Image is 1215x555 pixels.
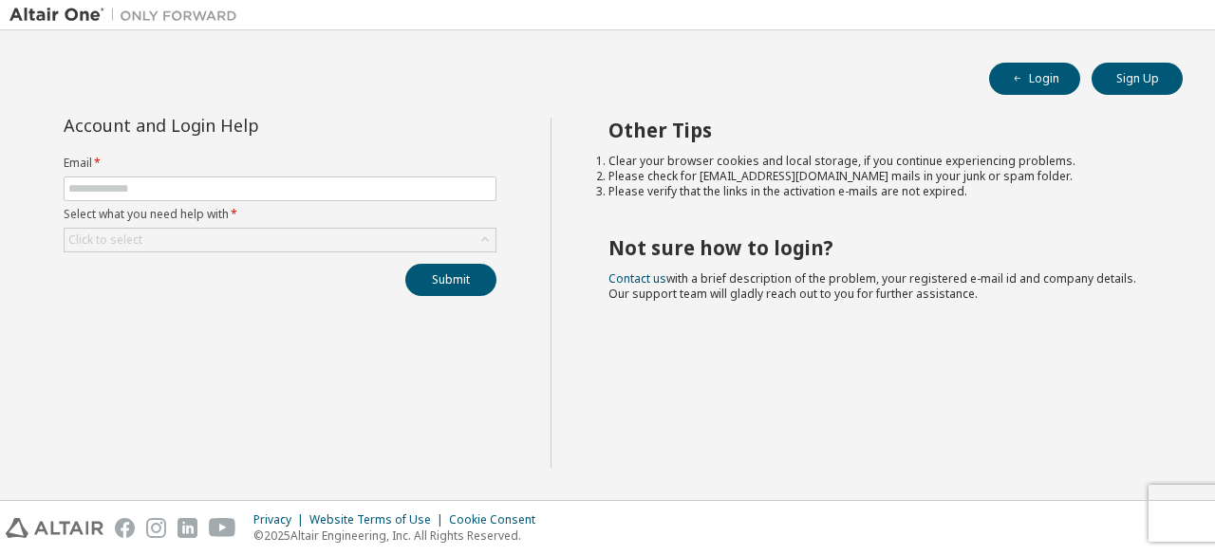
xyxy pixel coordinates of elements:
img: altair_logo.svg [6,518,103,538]
li: Please check for [EMAIL_ADDRESS][DOMAIN_NAME] mails in your junk or spam folder. [608,169,1150,184]
label: Select what you need help with [64,207,496,222]
div: Account and Login Help [64,118,410,133]
img: linkedin.svg [178,518,197,538]
span: with a brief description of the problem, your registered e-mail id and company details. Our suppo... [608,270,1136,302]
button: Submit [405,264,496,296]
h2: Not sure how to login? [608,235,1150,260]
div: Cookie Consent [449,512,547,527]
div: Privacy [253,512,309,527]
button: Sign Up [1092,63,1183,95]
h2: Other Tips [608,118,1150,142]
p: © 2025 Altair Engineering, Inc. All Rights Reserved. [253,527,547,544]
a: Contact us [608,270,666,287]
img: facebook.svg [115,518,135,538]
div: Click to select [65,229,495,251]
label: Email [64,156,496,171]
img: youtube.svg [209,518,236,538]
li: Please verify that the links in the activation e-mails are not expired. [608,184,1150,199]
button: Login [989,63,1080,95]
img: Altair One [9,6,247,25]
div: Click to select [68,232,142,248]
div: Website Terms of Use [309,512,449,527]
img: instagram.svg [146,518,166,538]
li: Clear your browser cookies and local storage, if you continue experiencing problems. [608,154,1150,169]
